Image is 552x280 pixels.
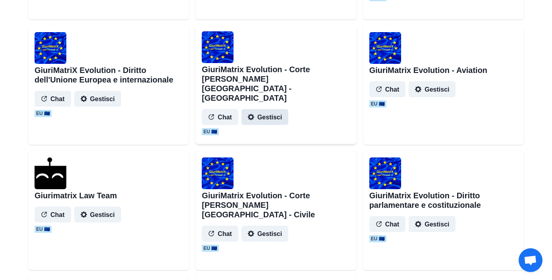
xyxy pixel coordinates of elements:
img: user%2F1706%2F7dea465f-1924-49cc-a643-3e1d40af1abd [35,32,66,64]
button: Chat [35,91,71,107]
div: Aprire la chat [519,248,542,272]
button: Gestisci [409,216,455,232]
button: Chat [369,81,406,97]
button: Gestisci [241,109,288,125]
h2: GiuriMatrix Evolution - Corte [PERSON_NAME] [GEOGRAPHIC_DATA] - Civile [202,191,350,219]
h2: Giurimatrix Law Team [35,191,117,200]
img: user%2F1706%2F4a3288cf-3ee1-4a86-98fc-4b9c9871b29c [369,157,401,189]
button: Chat [202,109,238,125]
h2: GiuriMatrix Evolution - Aviation [369,65,487,75]
button: Chat [202,226,238,242]
span: EU 🇪🇺 [369,235,386,242]
button: Chat [35,207,71,222]
button: Gestisci [74,207,121,222]
h2: GiuriMatriX Evolution - Diritto dell'Unione Europea e internazionale [35,65,183,84]
h2: GiuriMatrix Evolution - Corte [PERSON_NAME] [GEOGRAPHIC_DATA] - [GEOGRAPHIC_DATA] [202,65,350,103]
span: EU 🇪🇺 [35,110,52,117]
span: EU 🇪🇺 [202,128,219,135]
h2: GiuriMatrix Evolution - Diritto parlamentare e costituzionale [369,191,517,210]
span: EU 🇪🇺 [35,226,52,233]
img: user%2F1706%2F922c1493-52c7-4f70-8b18-047ea0ae002b [202,31,234,63]
button: Gestisci [409,81,455,97]
img: user%2F1706%2F464d7cf8-ce76-408e-8548-6319e8db152e [369,32,401,64]
button: Chat [369,216,406,232]
span: EU 🇪🇺 [369,100,386,107]
img: user%2F1706%2Fa7be486d-1765-45ac-963e-5269611346e8 [202,157,234,189]
button: Gestisci [74,91,121,107]
span: EU 🇪🇺 [202,245,219,252]
img: agenthostmascotdark.ico [35,157,66,189]
button: Gestisci [241,226,288,242]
